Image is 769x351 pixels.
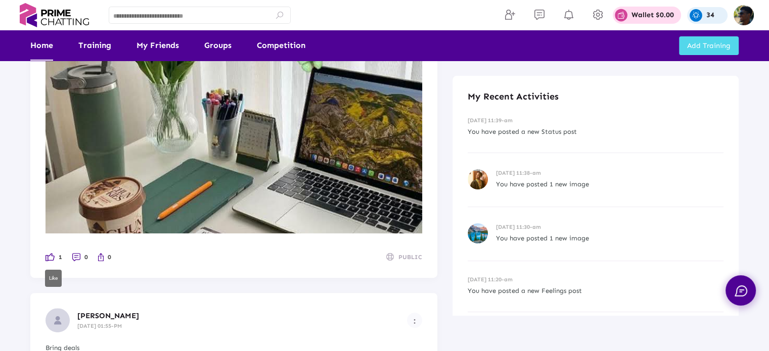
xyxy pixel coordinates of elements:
h4: My Recent Activities [468,91,723,102]
p: 34 [706,12,714,19]
img: logo [15,3,94,27]
button: Example icon-button with a menu [407,313,422,328]
img: like [98,253,104,261]
img: recent-activities-img [468,223,488,243]
button: Add Training [679,36,739,55]
span: 1 [59,252,62,263]
h6: [DATE] 11:20-am [468,276,723,283]
a: My Friends [137,30,179,61]
p: You have posted a new Status post [468,126,723,137]
h6: [DATE] 01:55-PM [77,323,407,329]
span: Add Training [687,41,731,50]
img: more [414,319,416,324]
p: You have posted 1 new image [496,233,723,244]
img: like [46,22,422,233]
span: 0 [108,252,111,263]
a: Home [30,30,53,61]
span: PUBLIC [398,252,422,263]
p: You have posted 1 new image [496,179,723,190]
p: Wallet $0.00 [631,12,674,19]
a: Groups [204,30,232,61]
img: chat.svg [735,285,747,296]
a: Competition [257,30,305,61]
h6: [DATE] 11:30-am [496,224,723,230]
p: You have posted a new Feelings post [468,285,723,296]
span: [PERSON_NAME] [77,311,139,320]
img: recent-activities-img [468,169,488,189]
img: like [46,253,55,261]
h6: [DATE] 11:39-am [468,117,723,124]
img: user-profile [46,308,70,332]
img: img [734,5,754,25]
a: Training [78,30,111,61]
h6: [DATE] 11:38-am [496,170,723,176]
